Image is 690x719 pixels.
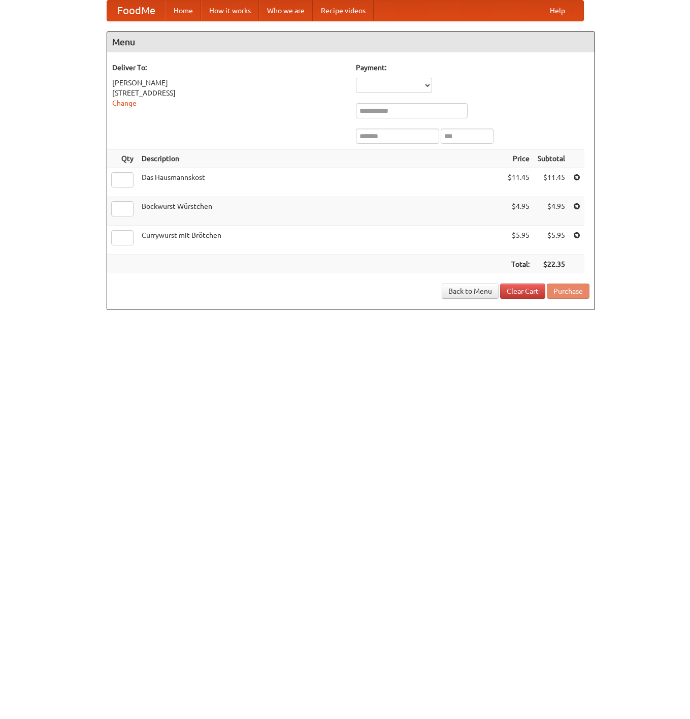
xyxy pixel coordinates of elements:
[201,1,259,21] a: How it works
[534,255,569,274] th: $22.35
[504,197,534,226] td: $4.95
[534,149,569,168] th: Subtotal
[534,226,569,255] td: $5.95
[166,1,201,21] a: Home
[500,284,545,299] a: Clear Cart
[504,255,534,274] th: Total:
[138,197,504,226] td: Bockwurst Würstchen
[547,284,589,299] button: Purchase
[442,284,499,299] a: Back to Menu
[107,149,138,168] th: Qty
[138,226,504,255] td: Currywurst mit Brötchen
[504,149,534,168] th: Price
[356,62,589,73] h5: Payment:
[112,62,346,73] h5: Deliver To:
[107,1,166,21] a: FoodMe
[107,32,595,52] h4: Menu
[534,197,569,226] td: $4.95
[534,168,569,197] td: $11.45
[112,99,137,107] a: Change
[504,168,534,197] td: $11.45
[259,1,313,21] a: Who we are
[542,1,573,21] a: Help
[112,88,346,98] div: [STREET_ADDRESS]
[138,168,504,197] td: Das Hausmannskost
[313,1,374,21] a: Recipe videos
[138,149,504,168] th: Description
[504,226,534,255] td: $5.95
[112,78,346,88] div: [PERSON_NAME]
